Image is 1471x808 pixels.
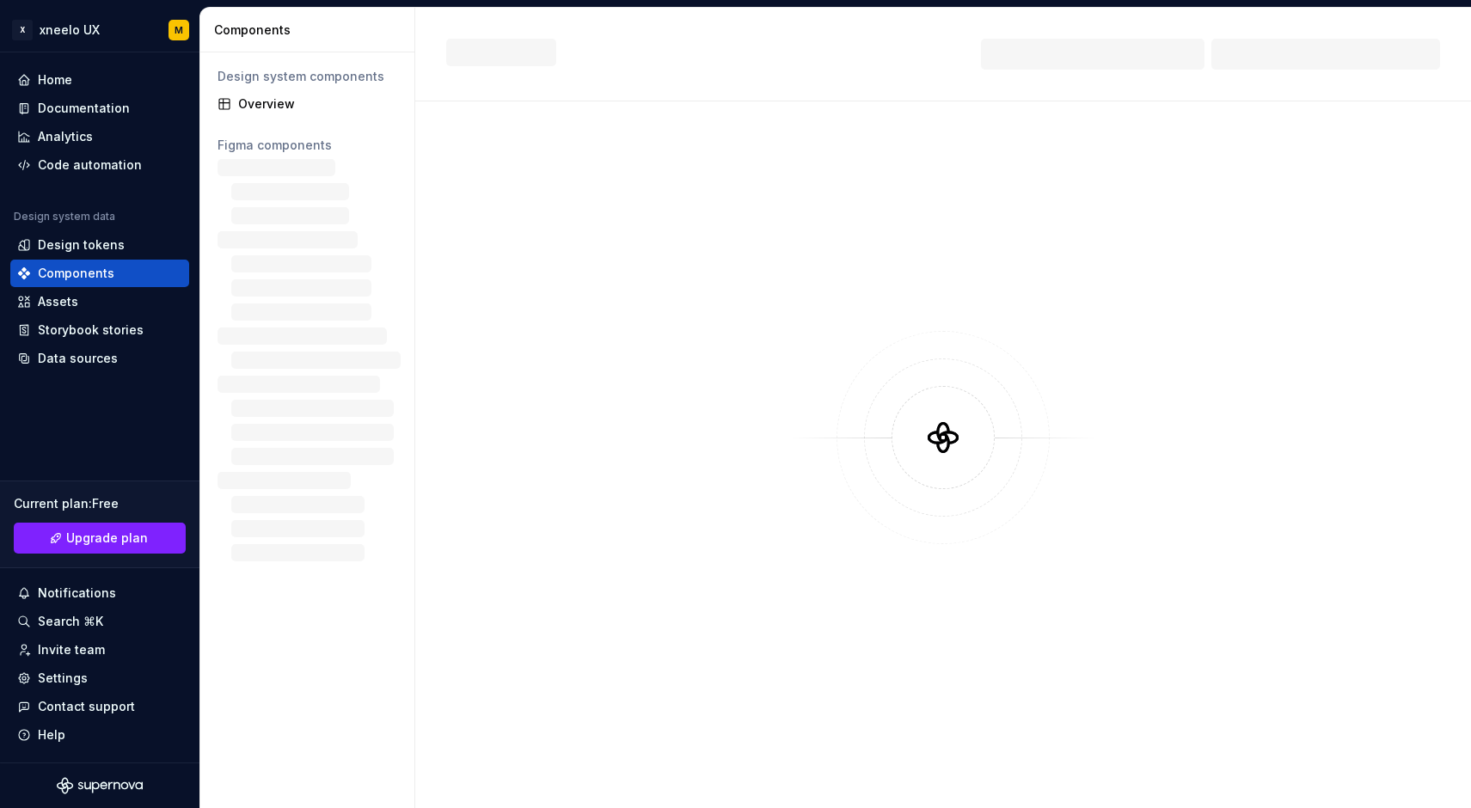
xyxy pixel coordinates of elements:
a: Settings [10,664,189,692]
button: Notifications [10,579,189,607]
a: Design tokens [10,231,189,259]
a: Storybook stories [10,316,189,344]
div: Settings [38,670,88,687]
a: Analytics [10,123,189,150]
div: M [175,23,183,37]
div: Home [38,71,72,89]
div: Design system data [14,210,115,223]
div: Design tokens [38,236,125,254]
div: Invite team [38,641,105,658]
div: xneelo UX [40,21,100,39]
svg: Supernova Logo [57,777,143,794]
div: Data sources [38,350,118,367]
button: Xxneelo UXM [3,11,196,48]
div: Components [214,21,408,39]
a: Overview [211,90,404,118]
a: Assets [10,288,189,315]
div: Search ⌘K [38,613,103,630]
div: Current plan : Free [14,495,186,512]
a: Code automation [10,151,189,179]
button: Help [10,721,189,749]
div: Figma components [218,137,397,154]
a: Home [10,66,189,94]
a: Data sources [10,345,189,372]
div: Code automation [38,156,142,174]
button: Upgrade plan [14,523,186,554]
div: Storybook stories [38,321,144,339]
div: Notifications [38,585,116,602]
a: Documentation [10,95,189,122]
div: Contact support [38,698,135,715]
div: Assets [38,293,78,310]
div: Analytics [38,128,93,145]
div: Components [38,265,114,282]
div: Design system components [218,68,397,85]
div: Help [38,726,65,744]
a: Components [10,260,189,287]
button: Contact support [10,693,189,720]
div: Overview [238,95,397,113]
a: Invite team [10,636,189,664]
button: Search ⌘K [10,608,189,635]
span: Upgrade plan [66,529,148,547]
div: Documentation [38,100,130,117]
div: X [12,20,33,40]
